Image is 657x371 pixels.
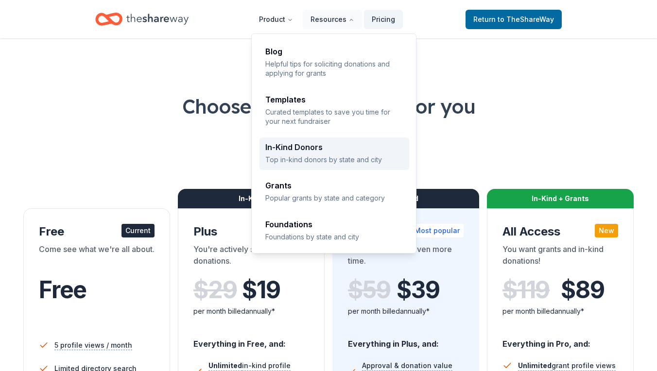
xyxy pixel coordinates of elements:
div: You want grants and in-kind donations! [502,243,618,270]
div: In-Kind [178,189,325,208]
span: grant profile views [518,361,616,370]
span: Unlimited [208,361,242,370]
h1: Choose the perfect plan for you [23,93,634,120]
div: New [595,224,618,237]
span: Unlimited [518,361,552,370]
div: You want to save even more time. [348,243,464,270]
span: Free [39,275,86,304]
span: $ 19 [242,276,280,304]
div: You're actively soliciting donations. [193,243,309,270]
a: In-Kind DonorsTop in-kind donors by state and city [259,137,409,170]
div: Templates [265,96,403,103]
span: 5 profile views / month [54,339,132,351]
p: Curated templates to save you time for your next fundraiser [265,107,403,126]
p: Top in-kind donors by state and city [265,155,403,164]
div: Grants [265,182,403,189]
a: TemplatesCurated templates to save you time for your next fundraiser [259,90,409,132]
a: Returnto TheShareWay [466,10,562,29]
a: Pricing [364,10,403,29]
p: Popular grants by state and category [265,193,403,202]
div: Most popular [411,224,464,237]
span: $ 89 [561,276,604,304]
div: Foundations [265,220,403,228]
a: Home [95,8,189,31]
p: Helpful tips for soliciting donations and applying for grants [265,59,403,78]
div: Current [121,224,155,237]
p: Foundations by state and city [265,232,403,241]
a: FoundationsFoundations by state and city [259,215,409,247]
a: GrantsPopular grants by state and category [259,176,409,208]
button: Resources [303,10,362,29]
div: per month billed annually* [348,305,464,317]
div: Plus [193,224,309,239]
button: Product [251,10,301,29]
div: Everything in Free, and: [193,330,309,350]
div: Free [39,224,155,239]
div: Everything in Plus, and: [348,330,464,350]
div: In-Kind + Grants [487,189,634,208]
div: Come see what we're all about. [39,243,155,270]
nav: Main [251,8,403,31]
span: $ 39 [397,276,439,304]
div: Everything in Pro, and: [502,330,618,350]
div: In-Kind Donors [265,143,403,151]
div: per month billed annually* [502,305,618,317]
div: Resources [252,34,417,255]
div: Blog [265,48,403,55]
span: to TheShareWay [498,15,554,23]
span: Return [473,14,554,25]
a: BlogHelpful tips for soliciting donations and applying for grants [259,42,409,84]
div: per month billed annually* [193,305,309,317]
div: All Access [502,224,618,239]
